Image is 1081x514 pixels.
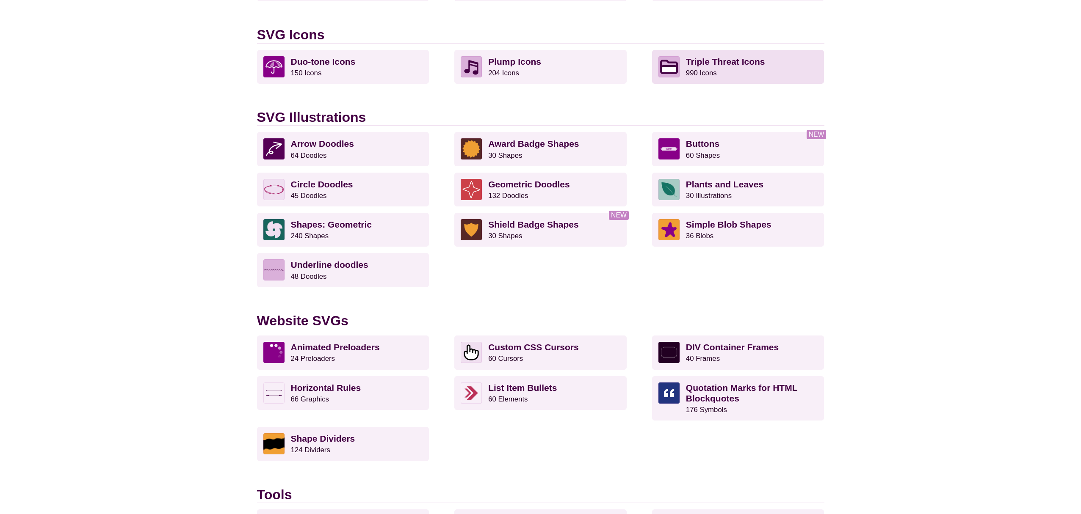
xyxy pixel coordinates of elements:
[454,132,627,166] a: Award Badge Shapes30 Shapes
[263,56,285,77] img: umbrella icon
[461,382,482,404] img: Dual chevrons icon
[652,132,824,166] a: Buttons60 Shapes
[257,253,429,287] a: Underline doodles48 Doodles
[461,342,482,363] img: Hand pointer icon
[291,383,361,393] strong: Horizontal Rules
[461,138,482,159] img: Award Badge Shape
[461,179,482,200] img: hand-drawn star outline doodle
[658,219,680,240] img: starfish blob
[658,56,680,77] img: Folder icon
[257,50,429,84] a: Duo-tone Icons150 Icons
[291,434,355,443] strong: Shape Dividers
[263,259,285,280] img: hand-drawn underline waves
[686,192,732,200] small: 30 Illustrations
[686,69,717,77] small: 990 Icons
[461,219,482,240] img: Shield Badge Shape
[488,179,570,189] strong: Geometric Doodles
[291,272,327,280] small: 48 Doodles
[291,192,327,200] small: 45 Doodles
[686,151,720,159] small: 60 Shapes
[658,179,680,200] img: vector leaf
[686,220,771,229] strong: Simple Blob Shapes
[652,376,824,421] a: Quotation Marks for HTML Blockquotes176 Symbols
[257,313,824,329] h2: Website SVGs
[291,355,335,363] small: 24 Preloaders
[257,27,824,43] h2: SVG Icons
[686,383,797,403] strong: Quotation Marks for HTML Blockquotes
[488,192,528,200] small: 132 Doodles
[658,382,680,404] img: open quotation mark square and round
[454,50,627,84] a: Plump Icons204 Icons
[488,151,522,159] small: 30 Shapes
[686,139,719,148] strong: Buttons
[257,132,429,166] a: Arrow Doodles64 Doodles
[263,219,285,240] img: pinwheel shape made of half circles over green background
[658,138,680,159] img: button with arrow caps
[488,355,523,363] small: 60 Cursors
[488,139,579,148] strong: Award Badge Shapes
[686,57,765,66] strong: Triple Threat Icons
[488,57,541,66] strong: Plump Icons
[488,383,557,393] strong: List Item Bullets
[291,57,356,66] strong: Duo-tone Icons
[686,355,720,363] small: 40 Frames
[291,342,380,352] strong: Animated Preloaders
[257,376,429,410] a: Horizontal Rules66 Graphics
[257,213,429,247] a: Shapes: Geometric240 Shapes
[454,335,627,369] a: Custom CSS Cursors60 Cursors
[291,232,329,240] small: 240 Shapes
[257,109,824,126] h2: SVG Illustrations
[454,213,627,247] a: Shield Badge Shapes30 Shapes
[454,173,627,206] a: Geometric Doodles132 Doodles
[686,232,713,240] small: 36 Blobs
[263,433,285,454] img: Waves section divider
[257,487,824,503] h2: Tools
[488,342,579,352] strong: Custom CSS Cursors
[488,220,579,229] strong: Shield Badge Shapes
[686,406,727,414] small: 176 Symbols
[488,395,528,403] small: 60 Elements
[652,213,824,247] a: Simple Blob Shapes36 Blobs
[291,151,327,159] small: 64 Doodles
[257,173,429,206] a: Circle Doodles45 Doodles
[291,179,353,189] strong: Circle Doodles
[686,342,779,352] strong: DIV Container Frames
[263,382,285,404] img: Arrowhead caps on a horizontal rule line
[652,335,824,369] a: DIV Container Frames40 Frames
[263,138,285,159] img: twisting arrow
[291,446,330,454] small: 124 Dividers
[652,50,824,84] a: Triple Threat Icons990 Icons
[291,139,354,148] strong: Arrow Doodles
[291,220,372,229] strong: Shapes: Geometric
[488,69,519,77] small: 204 Icons
[652,173,824,206] a: Plants and Leaves30 Illustrations
[686,179,763,189] strong: Plants and Leaves
[257,335,429,369] a: Animated Preloaders24 Preloaders
[291,395,329,403] small: 66 Graphics
[263,342,285,363] img: spinning loading animation fading dots in circle
[658,342,680,363] img: fancy vintage frame
[291,260,368,269] strong: Underline doodles
[461,56,482,77] img: Musical note icon
[263,179,285,200] img: svg double circle
[454,376,627,410] a: List Item Bullets60 Elements
[257,427,429,461] a: Shape Dividers124 Dividers
[488,232,522,240] small: 30 Shapes
[291,69,322,77] small: 150 Icons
